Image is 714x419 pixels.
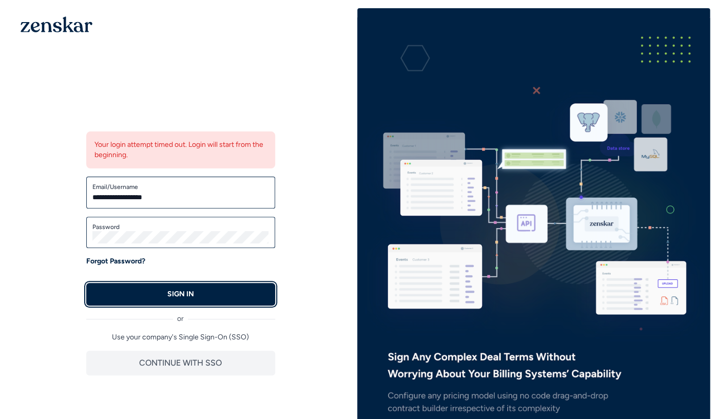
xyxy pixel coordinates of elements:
label: Email/Username [92,183,269,191]
label: Password [92,223,269,231]
div: or [86,306,275,324]
div: Your login attempt timed out. Login will start from the beginning. [86,131,275,168]
p: Use your company's Single Sign-On (SSO) [86,332,275,342]
a: Forgot Password? [86,256,145,266]
button: SIGN IN [86,283,275,306]
p: SIGN IN [167,289,194,299]
img: 1OGAJ2xQqyY4LXKgY66KYq0eOWRCkrZdAb3gUhuVAqdWPZE9SRJmCz+oDMSn4zDLXe31Ii730ItAGKgCKgCCgCikA4Av8PJUP... [21,16,92,32]
button: CONTINUE WITH SSO [86,351,275,375]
